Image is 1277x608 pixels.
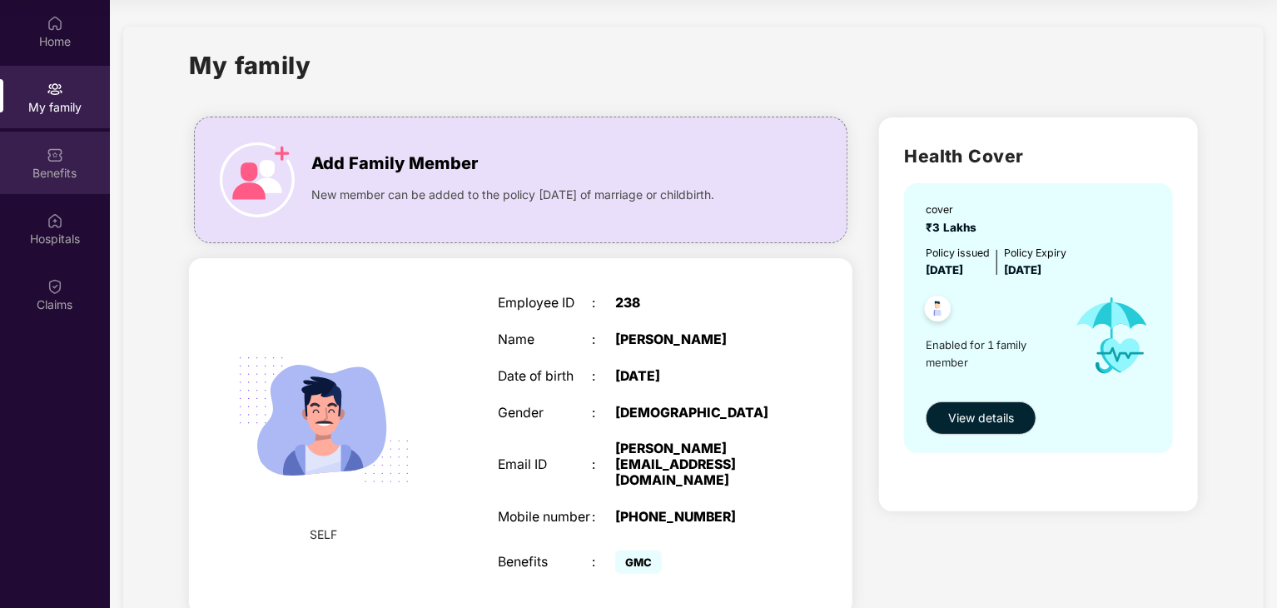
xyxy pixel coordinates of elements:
[1004,245,1066,261] div: Policy Expiry
[904,142,1173,170] h2: Health Cover
[47,81,63,97] img: svg+xml;base64,PHN2ZyB3aWR0aD0iMjAiIGhlaWdodD0iMjAiIHZpZXdCb3g9IjAgMCAyMCAyMCIgZmlsbD0ibm9uZSIgeG...
[592,296,615,311] div: :
[47,278,63,295] img: svg+xml;base64,PHN2ZyBpZD0iQ2xhaW0iIHhtbG5zPSJodHRwOi8vd3d3LnczLm9yZy8yMDAwL3N2ZyIgd2lkdGg9IjIwIi...
[220,142,295,217] img: icon
[311,151,478,177] span: Add Family Member
[498,296,592,311] div: Employee ID
[498,332,592,348] div: Name
[926,221,983,234] span: ₹3 Lakhs
[218,314,430,526] img: svg+xml;base64,PHN2ZyB4bWxucz0iaHR0cDovL3d3dy53My5vcmcvMjAwMC9zdmciIHdpZHRoPSIyMjQiIGhlaWdodD0iMT...
[926,401,1036,435] button: View details
[926,336,1059,371] span: Enabled for 1 family member
[592,332,615,348] div: :
[498,369,592,385] div: Date of birth
[615,296,780,311] div: 238
[615,441,780,488] div: [PERSON_NAME][EMAIL_ADDRESS][DOMAIN_NAME]
[47,212,63,229] img: svg+xml;base64,PHN2ZyBpZD0iSG9zcGl0YWxzIiB4bWxucz0iaHR0cDovL3d3dy53My5vcmcvMjAwMC9zdmciIHdpZHRoPS...
[615,510,780,526] div: [PHONE_NUMBER]
[615,406,780,421] div: [DEMOGRAPHIC_DATA]
[926,263,963,277] span: [DATE]
[189,47,311,84] h1: My family
[311,526,338,544] span: SELF
[592,369,615,385] div: :
[926,202,983,217] div: cover
[948,409,1014,427] span: View details
[615,551,662,574] span: GMC
[592,555,615,571] div: :
[311,186,714,204] span: New member can be added to the policy [DATE] of marriage or childbirth.
[592,510,615,526] div: :
[917,291,958,331] img: svg+xml;base64,PHN2ZyB4bWxucz0iaHR0cDovL3d3dy53My5vcmcvMjAwMC9zdmciIHdpZHRoPSI0OC45NDMiIGhlaWdodD...
[1060,279,1165,392] img: icon
[926,245,990,261] div: Policy issued
[47,147,63,163] img: svg+xml;base64,PHN2ZyBpZD0iQmVuZWZpdHMiIHhtbG5zPSJodHRwOi8vd3d3LnczLm9yZy8yMDAwL3N2ZyIgd2lkdGg9Ij...
[615,369,780,385] div: [DATE]
[498,457,592,473] div: Email ID
[498,406,592,421] div: Gender
[1004,263,1041,277] span: [DATE]
[498,510,592,526] div: Mobile number
[498,555,592,571] div: Benefits
[592,406,615,421] div: :
[47,15,63,32] img: svg+xml;base64,PHN2ZyBpZD0iSG9tZSIgeG1sbnM9Imh0dHA6Ly93d3cudzMub3JnLzIwMDAvc3ZnIiB3aWR0aD0iMjAiIG...
[615,332,780,348] div: [PERSON_NAME]
[592,457,615,473] div: :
